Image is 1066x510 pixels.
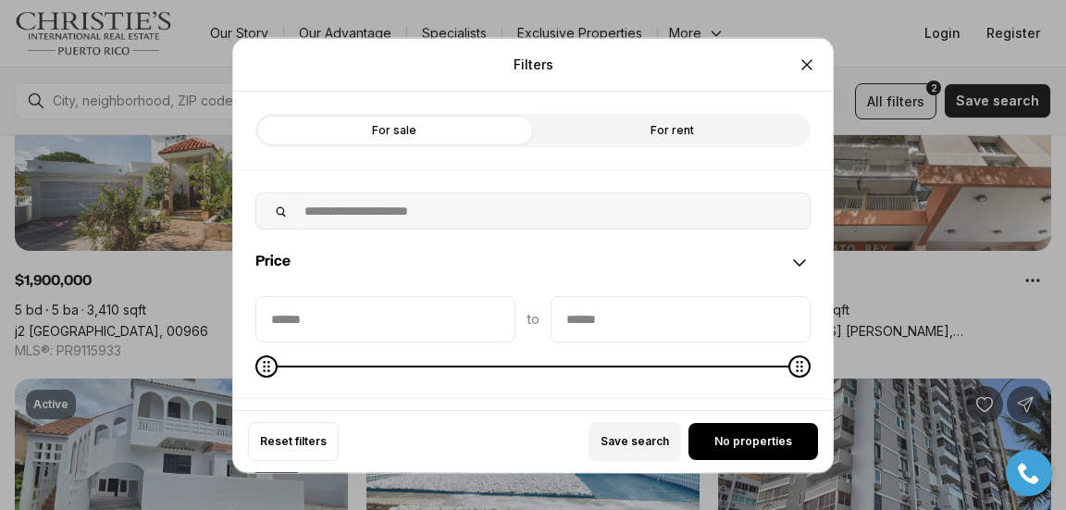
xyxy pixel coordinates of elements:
span: Price [255,253,291,267]
input: priceMax [552,296,810,341]
button: Close [788,45,825,82]
span: Maximum [788,355,811,377]
button: No properties [688,423,818,460]
div: Price [233,229,833,295]
button: Reset filters [248,422,339,461]
label: For rent [533,113,811,146]
label: For sale [255,113,533,146]
p: Filters [514,56,553,71]
div: Price [233,295,833,397]
span: Reset filters [260,434,327,449]
input: priceMin [256,296,514,341]
span: Minimum [255,355,278,377]
span: Save search [601,434,669,449]
span: No properties [714,434,792,449]
span: to [527,311,539,326]
button: Save search [589,422,681,461]
div: Bedrooms [233,399,833,466]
